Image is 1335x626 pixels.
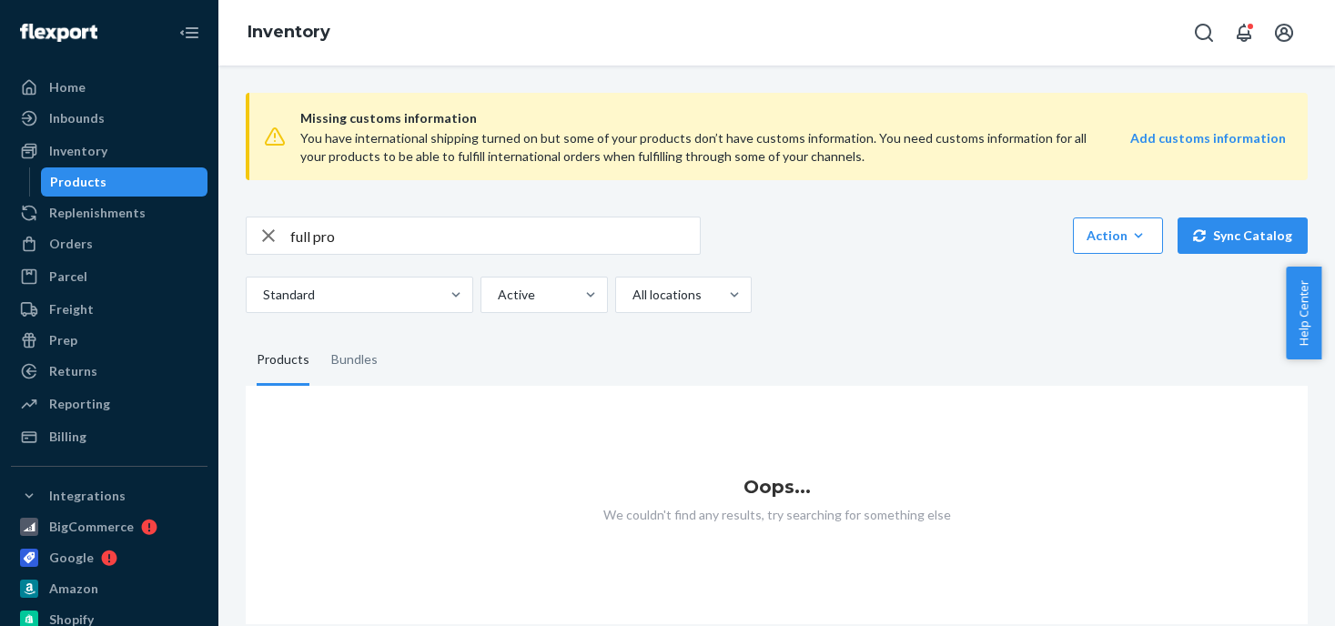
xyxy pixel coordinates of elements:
div: Prep [49,331,77,349]
a: Home [11,73,207,102]
a: Prep [11,326,207,355]
button: Close Navigation [171,15,207,51]
a: Billing [11,422,207,451]
input: Standard [261,286,263,304]
div: Orders [49,235,93,253]
div: Returns [49,362,97,380]
div: Replenishments [49,204,146,222]
a: Reporting [11,389,207,419]
div: Action [1087,227,1149,245]
div: Parcel [49,268,87,286]
a: Products [41,167,208,197]
a: Amazon [11,574,207,603]
div: Inventory [49,142,107,160]
input: Search inventory by name or sku [290,217,700,254]
div: Reporting [49,395,110,413]
div: Billing [49,428,86,446]
a: Returns [11,357,207,386]
a: Add customs information [1130,129,1286,166]
a: Inventory [11,136,207,166]
div: Products [50,173,106,191]
div: Freight [49,300,94,318]
ol: breadcrumbs [233,6,345,59]
a: BigCommerce [11,512,207,541]
div: Integrations [49,487,126,505]
div: You have international shipping turned on but some of your products don’t have customs informatio... [300,129,1088,166]
input: All locations [631,286,632,304]
p: We couldn't find any results, try searching for something else [246,506,1308,524]
a: Freight [11,295,207,324]
div: Home [49,78,86,96]
a: Inbounds [11,104,207,133]
button: Sync Catalog [1178,217,1308,254]
div: Inbounds [49,109,105,127]
button: Open account menu [1266,15,1302,51]
h1: Oops... [246,477,1308,497]
div: BigCommerce [49,518,134,536]
span: Missing customs information [300,107,1286,129]
div: Bundles [331,335,378,386]
a: Parcel [11,262,207,291]
div: Google [49,549,94,567]
div: Amazon [49,580,98,598]
a: Google [11,543,207,572]
a: Orders [11,229,207,258]
input: Active [496,286,498,304]
button: Action [1073,217,1163,254]
strong: Add customs information [1130,130,1286,146]
a: Inventory [248,22,330,42]
button: Open Search Box [1186,15,1222,51]
button: Help Center [1286,267,1321,359]
a: Replenishments [11,198,207,227]
img: Flexport logo [20,24,97,42]
button: Open notifications [1226,15,1262,51]
button: Integrations [11,481,207,510]
div: Products [257,335,309,386]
